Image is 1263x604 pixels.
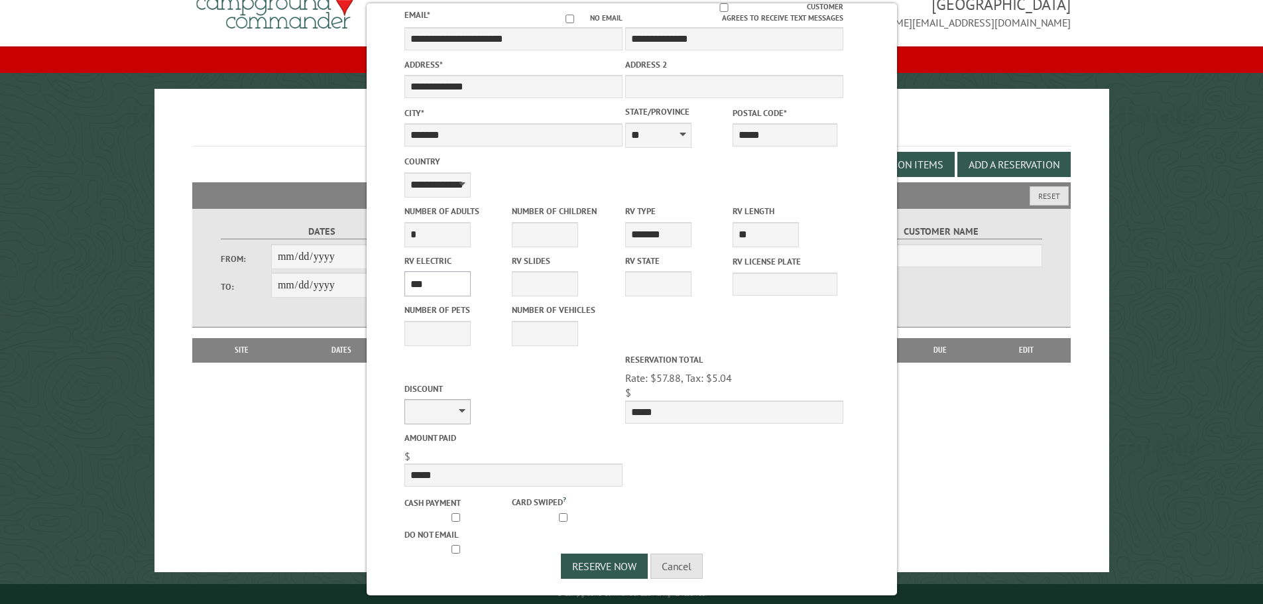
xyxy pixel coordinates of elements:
label: State/Province [625,105,730,118]
button: Reserve Now [561,554,648,579]
button: Add a Reservation [957,152,1071,177]
a: ? [563,495,566,504]
small: © Campground Commander LLC. All rights reserved. [557,589,707,598]
button: Cancel [650,554,703,579]
span: $ [404,450,410,463]
label: Customer agrees to receive text messages [625,1,843,24]
th: Due [898,338,982,362]
label: Address 2 [625,58,843,71]
th: Dates [285,338,398,362]
label: Card swiped [512,494,617,509]
label: City [404,107,623,119]
h1: Reservations [192,110,1071,147]
label: To: [221,280,271,293]
label: No email [550,13,623,24]
input: No email [550,15,590,23]
label: RV State [625,255,730,267]
th: Edit [982,338,1071,362]
th: Site [199,338,285,362]
button: Reset [1030,186,1069,206]
label: Amount paid [404,432,623,444]
label: Email [404,9,430,21]
span: $ [625,386,631,399]
label: RV Length [733,205,837,217]
label: Do not email [404,528,509,541]
label: Number of Pets [404,304,509,316]
label: Dates [221,224,423,239]
input: Customer agrees to receive text messages [640,3,807,12]
label: RV Slides [512,255,617,267]
label: Number of Children [512,205,617,217]
label: Discount [404,383,623,395]
label: Number of Vehicles [512,304,617,316]
label: Address [404,58,623,71]
label: RV Electric [404,255,509,267]
label: Cash payment [404,497,509,509]
label: Customer Name [840,224,1042,239]
h2: Filters [192,182,1071,208]
label: From: [221,253,271,265]
button: Edit Add-on Items [841,152,955,177]
label: RV Type [625,205,730,217]
label: Reservation Total [625,353,843,366]
label: Number of Adults [404,205,509,217]
span: Rate: $57.88, Tax: $5.04 [625,371,732,385]
label: RV License Plate [733,255,837,268]
label: Postal Code [733,107,837,119]
label: Country [404,155,623,168]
